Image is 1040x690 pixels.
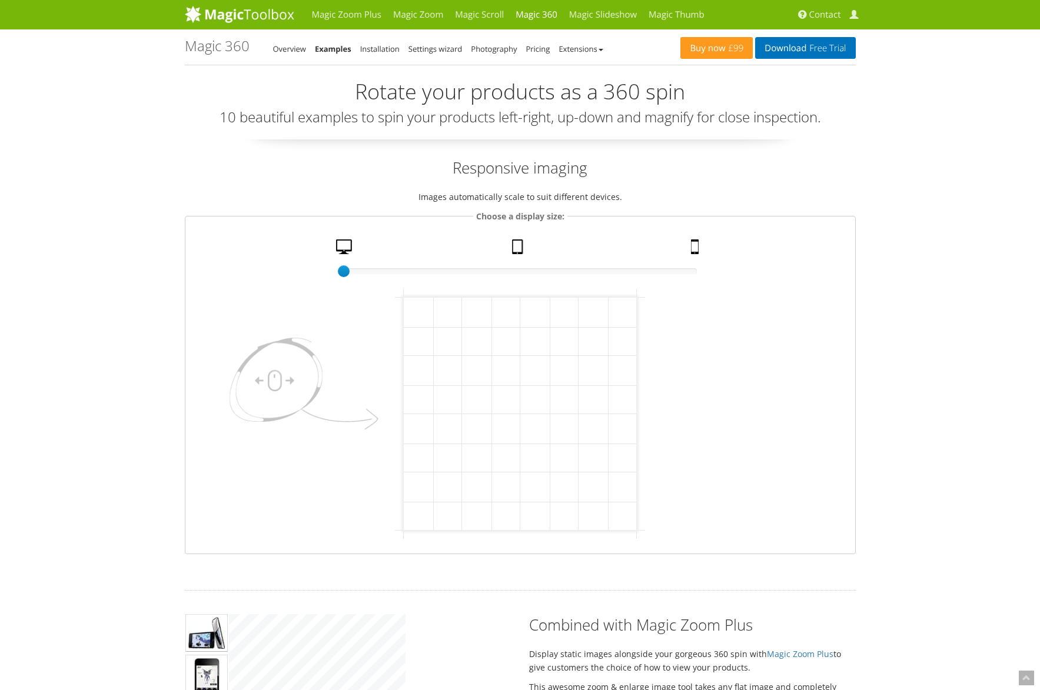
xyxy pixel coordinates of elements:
a: Settings wizard [408,44,463,54]
a: Buy now£99 [680,37,753,59]
span: £99 [726,44,744,53]
a: Mobile [686,239,706,260]
a: Pricing [526,44,550,54]
h3: 10 beautiful examples to spin your products left-right, up-down and magnify for close inspection. [185,109,856,125]
legend: Choose a display size: [473,209,567,223]
h1: Magic 360 [185,38,250,54]
h2: Responsive imaging [185,157,856,178]
p: Images automatically scale to suit different devices. [185,190,856,204]
h2: Combined with Magic Zoom Plus [529,614,856,635]
span: Free Trial [806,44,846,53]
a: Examples [315,44,351,54]
a: DownloadFree Trial [755,37,855,59]
p: Display static images alongside your gorgeous 360 spin with to give customers the choice of how t... [529,647,856,674]
a: Magic Zoom Plus [767,648,833,659]
a: Photography [471,44,517,54]
span: Contact [809,9,841,21]
a: Desktop [331,239,360,260]
a: Installation [360,44,400,54]
a: Extensions [559,44,603,54]
a: Tablet [507,239,531,260]
h2: Rotate your products as a 360 spin [185,80,856,104]
a: Overview [273,44,306,54]
img: MagicToolbox.com - Image tools for your website [185,5,294,23]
